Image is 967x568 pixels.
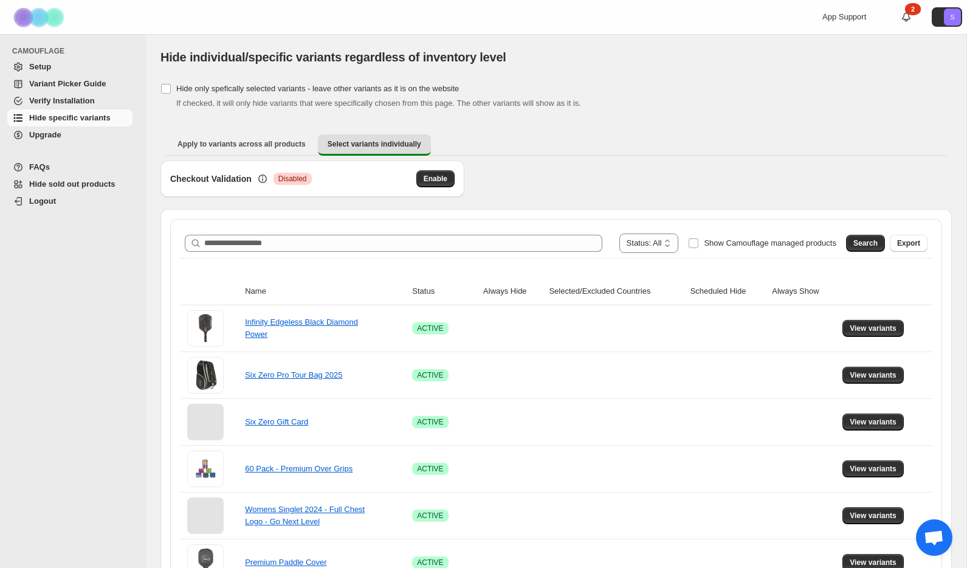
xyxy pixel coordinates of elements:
span: Hide only spefically selected variants - leave other variants as it is on the website [176,84,459,93]
span: Show Camouflage managed products [704,238,836,248]
span: Disabled [278,174,307,184]
a: 2 [900,11,912,23]
span: Upgrade [29,130,61,139]
a: Six Zero Gift Card [245,417,308,426]
span: Export [897,238,920,248]
a: Six Zero Pro Tour Bag 2025 [245,370,342,379]
button: Search [846,235,885,252]
a: Hide sold out products [7,176,132,193]
span: View variants [850,324,896,333]
span: Hide sold out products [29,179,115,189]
button: Apply to variants across all products [168,134,315,154]
th: Scheduled Hide [687,278,769,305]
span: FAQs [29,162,50,171]
span: View variants [850,370,896,380]
span: ACTIVE [417,558,443,567]
span: ACTIVE [417,370,443,380]
span: Hide individual/specific variants regardless of inventory level [160,50,506,64]
span: ACTIVE [417,324,443,333]
button: View variants [842,460,904,477]
span: Setup [29,62,51,71]
a: Verify Installation [7,92,132,109]
text: S [950,13,954,21]
div: 2 [905,3,921,15]
span: ACTIVE [417,417,443,427]
span: Variant Picker Guide [29,79,106,88]
a: Setup [7,58,132,75]
th: Selected/Excluded Countries [545,278,686,305]
span: CAMOUFLAGE [12,46,137,56]
button: Select variants individually [318,134,431,156]
a: 60 Pack - Premium Over Grips [245,464,353,473]
span: View variants [850,417,896,427]
a: Variant Picker Guide [7,75,132,92]
button: Export [890,235,927,252]
button: View variants [842,367,904,384]
span: Hide specific variants [29,113,111,122]
span: ACTIVE [417,464,443,474]
h3: Checkout Validation [170,173,252,185]
span: Apply to variants across all products [177,139,306,149]
img: 60 Pack - Premium Over Grips [187,451,224,487]
button: Avatar with initials S [932,7,962,27]
th: Always Hide [480,278,545,305]
div: Open chat [916,519,952,556]
a: Infinity Edgeless Black Diamond Power [245,317,358,339]
img: Camouflage [10,1,71,34]
span: View variants [850,464,896,474]
span: Select variants individually [328,139,421,149]
a: Hide specific variants [7,109,132,126]
a: FAQs [7,159,132,176]
img: Six Zero Pro Tour Bag 2025 [187,357,224,393]
a: Womens Singlet 2024 - Full Chest Logo - Go Next Level [245,505,365,526]
span: App Support [822,12,866,21]
span: Logout [29,196,56,206]
a: Premium Paddle Cover [245,558,326,567]
button: View variants [842,414,904,431]
span: Verify Installation [29,96,95,105]
img: Infinity Edgeless Black Diamond Power [187,310,224,347]
th: Always Show [768,278,839,305]
button: Enable [416,170,455,187]
span: If checked, it will only hide variants that were specifically chosen from this page. The other va... [176,99,581,108]
a: Upgrade [7,126,132,144]
th: Name [241,278,408,305]
span: Search [853,238,878,248]
span: View variants [850,511,896,521]
button: View variants [842,320,904,337]
span: Enable [424,174,447,184]
a: Logout [7,193,132,210]
span: Avatar with initials S [944,9,961,26]
button: View variants [842,507,904,524]
span: ACTIVE [417,511,443,521]
span: View variants [850,558,896,567]
th: Status [408,278,480,305]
